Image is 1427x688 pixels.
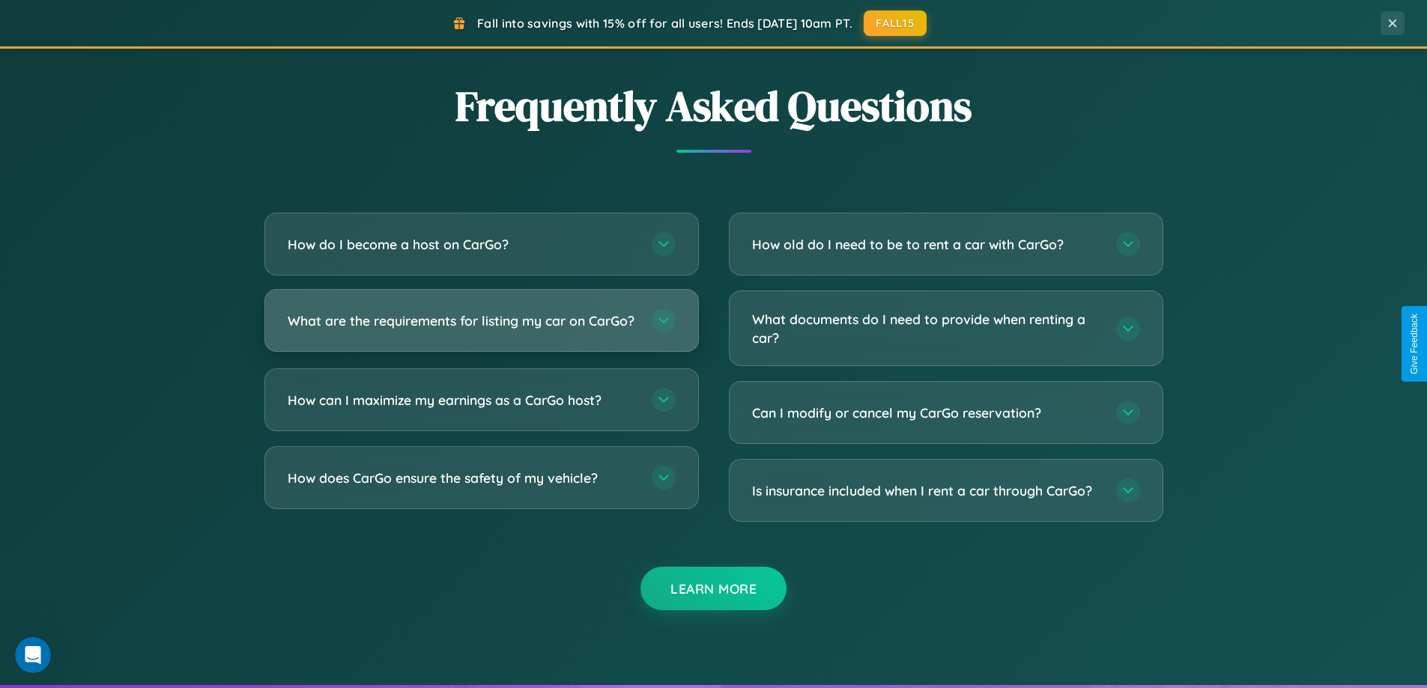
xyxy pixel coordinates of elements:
h2: Frequently Asked Questions [264,77,1163,135]
h3: What are the requirements for listing my car on CarGo? [288,311,637,330]
button: FALL15 [864,10,927,36]
h3: How does CarGo ensure the safety of my vehicle? [288,469,637,487]
button: Learn More [640,567,787,610]
span: Fall into savings with 15% off for all users! Ends [DATE] 10am PT. [477,16,852,31]
h3: Can I modify or cancel my CarGo reservation? [752,404,1101,422]
iframe: Intercom live chat [15,637,51,673]
h3: How can I maximize my earnings as a CarGo host? [288,391,637,410]
div: Give Feedback [1409,314,1420,374]
h3: Is insurance included when I rent a car through CarGo? [752,481,1101,500]
h3: What documents do I need to provide when renting a car? [752,310,1101,347]
h3: How old do I need to be to rent a car with CarGo? [752,235,1101,254]
h3: How do I become a host on CarGo? [288,235,637,254]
